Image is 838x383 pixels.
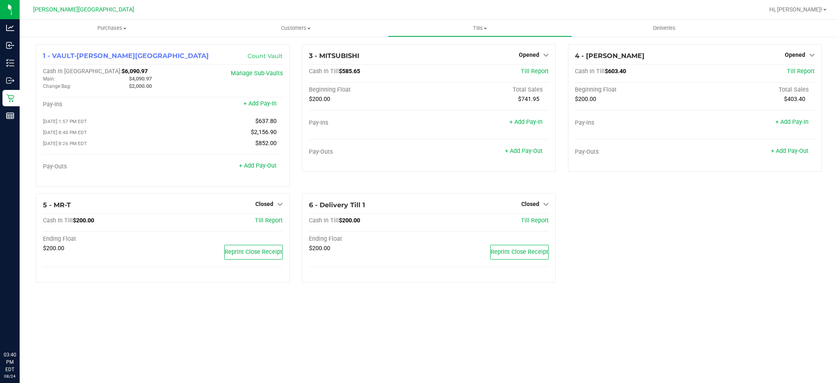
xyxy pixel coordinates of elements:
span: $6,090.97 [122,68,148,75]
p: 08/24 [4,373,16,379]
span: $2,156.90 [251,129,277,136]
a: + Add Pay-Out [239,162,277,169]
span: 3 - MITSUBISHI [309,52,359,60]
a: Purchases [20,20,204,37]
span: [DATE] 8:26 PM EDT [43,141,87,146]
a: + Add Pay-In [243,100,277,107]
span: 4 - [PERSON_NAME] [575,52,644,60]
span: $200.00 [43,245,64,252]
span: Opened [785,52,805,58]
span: Reprint Close Receipt [491,249,548,255]
div: Beginning Float [309,86,429,94]
inline-svg: Inventory [6,59,14,67]
span: [DATE] 8:40 PM EDT [43,130,87,135]
inline-svg: Inbound [6,41,14,49]
span: $741.95 [518,96,539,103]
a: + Add Pay-Out [505,148,543,155]
span: $200.00 [309,245,330,252]
a: + Add Pay-In [509,119,543,125]
span: Change Bag: [43,83,71,89]
span: $603.40 [605,68,626,75]
span: $200.00 [309,96,330,103]
span: $200.00 [575,96,596,103]
div: Beginning Float [575,86,695,94]
div: Ending Float [43,235,163,243]
p: 03:40 PM EDT [4,351,16,373]
a: Manage Sub-Vaults [231,70,283,77]
a: Deliveries [572,20,756,37]
span: Opened [519,52,539,58]
div: Pay-Ins [43,101,163,108]
span: Deliveries [642,25,687,32]
span: Cash In Till [575,68,605,75]
a: Customers [204,20,388,37]
button: Reprint Close Receipt [490,245,549,260]
inline-svg: Retail [6,94,14,102]
span: $585.65 [339,68,360,75]
span: Closed [255,201,273,207]
inline-svg: Reports [6,112,14,120]
a: Till Report [521,68,549,75]
div: Pay-Ins [575,119,695,127]
a: Tills [388,20,572,37]
div: Pay-Outs [309,148,429,156]
a: Till Report [787,68,815,75]
span: Reprint Close Receipt [225,249,282,255]
span: $403.40 [784,96,805,103]
button: Reprint Close Receipt [224,245,283,260]
span: Cash In Till [309,68,339,75]
a: Till Report [521,217,549,224]
span: 1 - VAULT-[PERSON_NAME][GEOGRAPHIC_DATA] [43,52,209,60]
div: Ending Float [309,235,429,243]
span: Hi, [PERSON_NAME]! [769,6,822,13]
iframe: Resource center [8,318,33,342]
span: $2,000.00 [129,83,152,89]
span: $200.00 [73,217,94,224]
span: Customers [204,25,387,32]
a: Count Vault [248,52,283,60]
span: Tills [388,25,572,32]
span: Main: [43,76,55,82]
div: Pay-Ins [309,119,429,127]
div: Pay-Outs [43,163,163,170]
inline-svg: Analytics [6,24,14,32]
div: Total Sales [695,86,815,94]
span: 6 - Delivery Till 1 [309,201,365,209]
span: [DATE] 1:57 PM EDT [43,119,87,124]
span: [PERSON_NAME][GEOGRAPHIC_DATA] [33,6,134,13]
span: Cash In Till [43,217,73,224]
span: $637.80 [255,118,277,125]
a: Till Report [255,217,283,224]
span: $4,090.97 [129,76,152,82]
div: Pay-Outs [575,148,695,156]
span: Closed [521,201,539,207]
span: Cash In Till [309,217,339,224]
span: Purchases [20,25,204,32]
span: Cash In [GEOGRAPHIC_DATA]: [43,68,122,75]
iframe: Resource center unread badge [24,316,34,326]
span: $200.00 [339,217,360,224]
a: + Add Pay-Out [771,148,809,155]
a: + Add Pay-In [775,119,809,125]
div: Total Sales [429,86,549,94]
inline-svg: Outbound [6,76,14,85]
span: 5 - MR-T [43,201,71,209]
span: $852.00 [255,140,277,147]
